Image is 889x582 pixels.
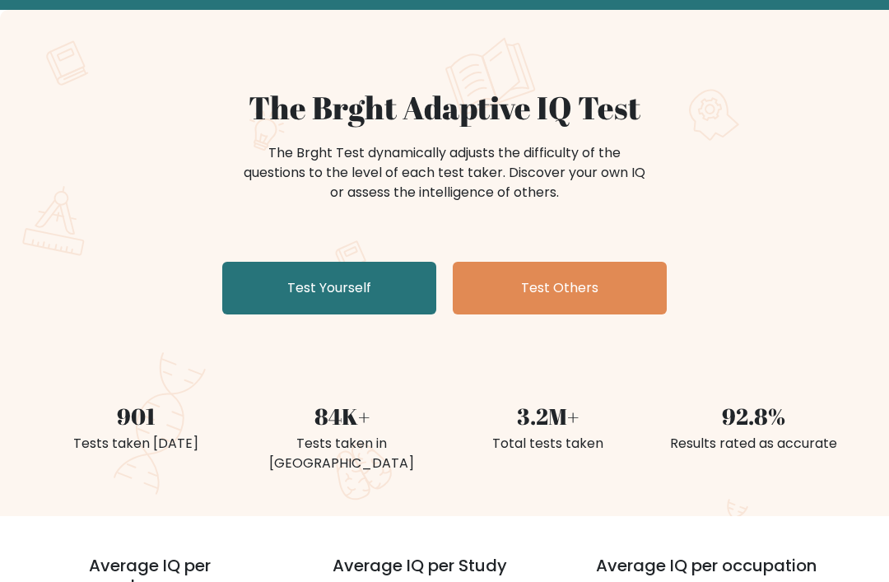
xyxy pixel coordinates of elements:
[249,435,435,474] div: Tests taken in [GEOGRAPHIC_DATA]
[43,401,229,435] div: 901
[43,435,229,454] div: Tests taken [DATE]
[43,90,846,128] h1: The Brght Adaptive IQ Test
[249,401,435,435] div: 84K+
[660,401,846,435] div: 92.8%
[453,263,667,315] a: Test Others
[454,435,640,454] div: Total tests taken
[660,435,846,454] div: Results rated as accurate
[454,401,640,435] div: 3.2M+
[222,263,436,315] a: Test Yourself
[239,144,650,203] div: The Brght Test dynamically adjusts the difficulty of the questions to the level of each test take...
